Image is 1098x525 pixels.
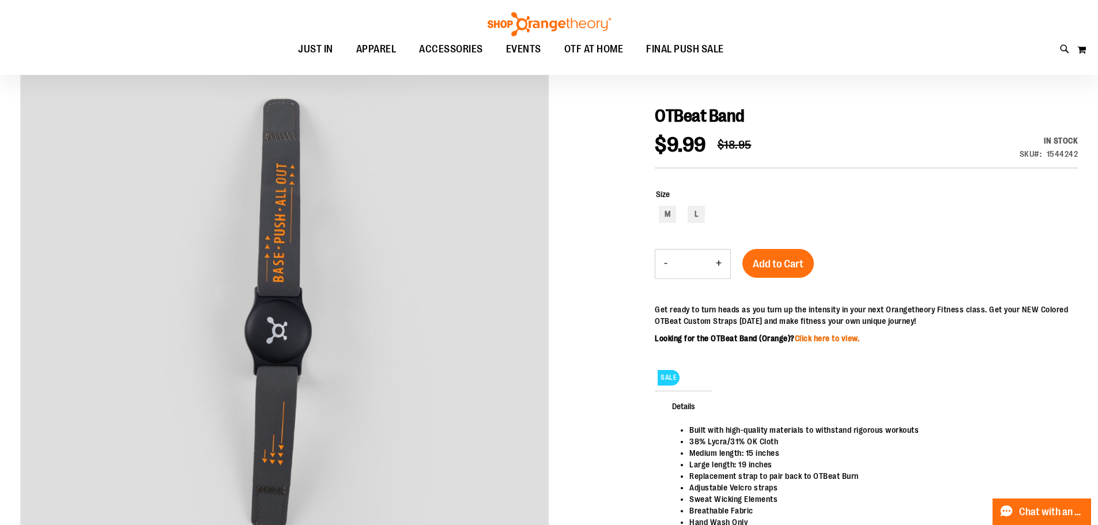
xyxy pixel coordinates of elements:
[795,334,860,343] a: Click here to view.
[655,106,745,126] span: OTBeat Band
[993,498,1092,525] button: Chat with an Expert
[419,36,483,62] span: ACCESSORIES
[1020,149,1042,158] strong: SKU
[286,36,345,63] a: JUST IN
[718,138,752,152] span: $18.95
[655,304,1078,327] p: Get ready to turn heads as you turn up the intensity in your next Orangetheory Fitness class. Get...
[658,370,680,386] span: SALE
[707,250,730,278] button: Increase product quantity
[689,505,1066,516] li: Breathable Fabric
[742,249,814,278] button: Add to Cart
[689,424,1066,436] li: Built with high-quality materials to withstand rigorous workouts
[345,36,408,63] a: APPAREL
[676,250,707,278] input: Product quantity
[689,482,1066,493] li: Adjustable Velcro straps
[1020,135,1078,146] div: Availability
[486,12,613,36] img: Shop Orangetheory
[655,133,706,157] span: $9.99
[564,36,624,62] span: OTF AT HOME
[635,36,735,63] a: FINAL PUSH SALE
[655,250,676,278] button: Decrease product quantity
[1020,135,1078,146] div: In stock
[1019,507,1084,518] span: Chat with an Expert
[655,391,712,421] span: Details
[1047,148,1078,160] div: 1544242
[689,436,1066,447] li: 38% Lycra/31% OK Cloth
[753,258,803,270] span: Add to Cart
[689,470,1066,482] li: Replacement strap to pair back to OTBeat Burn
[553,36,635,63] a: OTF AT HOME
[495,36,553,63] a: EVENTS
[656,190,670,199] span: Size
[689,459,1066,470] li: Large length: 19 inches
[655,334,859,343] b: Looking for the OTBeat Band (Orange)?
[688,206,705,223] div: L
[356,36,397,62] span: APPAREL
[506,36,541,62] span: EVENTS
[659,206,676,223] div: M
[689,493,1066,505] li: Sweat Wicking Elements
[407,36,495,62] a: ACCESSORIES
[646,36,724,62] span: FINAL PUSH SALE
[298,36,333,62] span: JUST IN
[689,447,1066,459] li: Medium length: 15 inches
